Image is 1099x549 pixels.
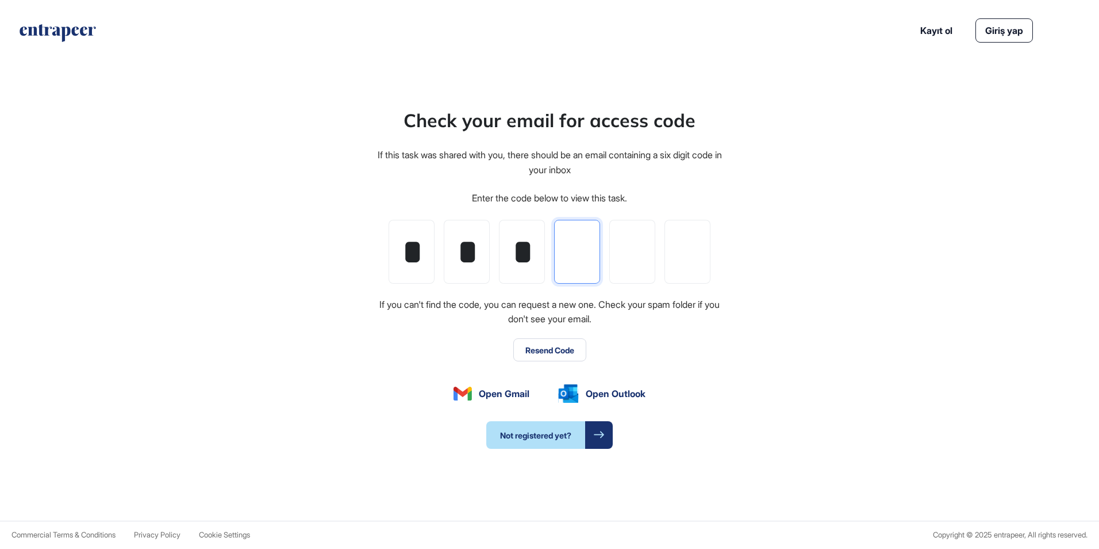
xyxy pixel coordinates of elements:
div: If this task was shared with you, there should be an email containing a six digit code in your inbox [376,148,723,177]
a: entrapeer-logo [18,24,97,46]
a: Open Outlook [558,384,645,403]
a: Privacy Policy [134,531,180,539]
div: Enter the code below to view this task. [472,191,627,206]
div: If you can't find the code, you can request a new one. Check your spam folder if you don't see yo... [376,298,723,327]
a: Not registered yet? [486,421,613,449]
a: Open Gmail [454,387,529,401]
span: Open Gmail [479,387,529,401]
a: Kayıt ol [920,24,952,37]
a: Cookie Settings [199,531,250,539]
span: Not registered yet? [486,421,585,449]
a: Giriş yap [975,18,1033,43]
div: Copyright © 2025 entrapeer, All rights reserved. [933,531,1088,539]
button: Resend Code [513,338,586,361]
a: Commercial Terms & Conditions [11,531,116,539]
span: Open Outlook [586,387,645,401]
div: Check your email for access code [404,106,695,134]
